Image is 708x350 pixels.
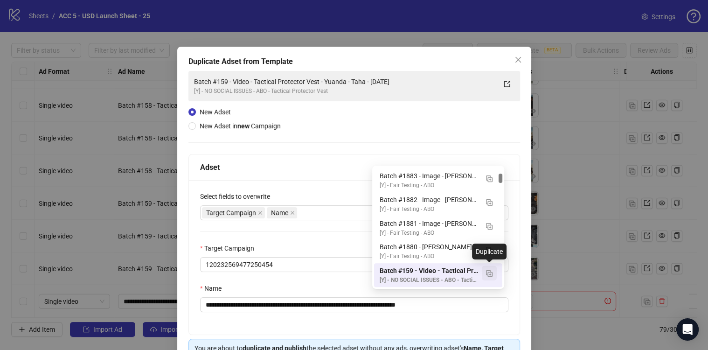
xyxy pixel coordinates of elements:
label: Select fields to overwrite [200,191,276,202]
button: Duplicate [482,218,497,233]
span: Target Campaign [202,207,265,218]
span: close [290,210,295,215]
span: Name [267,207,297,218]
button: Duplicate [482,195,497,210]
span: close [514,56,522,63]
span: New Adset [200,108,231,116]
div: Duplicate Adset from Template [188,56,520,67]
div: [Y] - Fair Testing - ABO [380,205,478,214]
div: Batch #159 - Video - Tactical Protector Vest - Yuanda - Taha - [DATE] [380,266,478,276]
button: Close [511,52,526,67]
img: Duplicate [486,199,493,206]
div: Batch #1883 - Image - Charlie Kirk T Shirts - Yuanda - Sep 11 [374,168,502,192]
div: Batch #159 - Video - Tactical Protector Vest - Yuanda - Taha - September 8 [374,263,502,287]
div: Adset [200,161,508,173]
div: Batch #1882 - Image - Charlie Kirk T Shirts - Yuanda - Sep 11 [374,192,502,216]
button: Duplicate [482,266,497,280]
div: [Y] - Fair Testing - ABO [380,181,478,190]
button: Duplicate [482,242,497,257]
div: Batch #1883 - Image - [PERSON_NAME] T Shirts - Yuanda - [DATE] [380,171,478,181]
button: Duplicate [482,171,497,186]
span: Target Campaign [206,208,256,218]
span: 120232569477250454 [206,258,503,272]
img: Duplicate [486,223,493,230]
span: export [504,81,510,87]
div: Batch #159 - Video - Tactical Protector Vest - Yuanda - Taha - [DATE] [194,77,496,87]
strong: new [237,122,250,130]
div: Batch #1881 - Image - Charlie Kirk Shirt New Style - Yuanda - Sep 11 [374,216,502,240]
div: [Y] - NO SOCIAL ISSUES - ABO - Tactical Protector Vest [380,276,478,285]
div: Batch #1880 - Charlie kirk shirt 1 - image [374,239,502,263]
span: Name [271,208,288,218]
div: [Y] - Fair Testing - ABO [380,229,478,238]
span: New Adset in Campaign [200,122,281,130]
label: Name [200,283,228,294]
div: Open Intercom Messenger [676,318,699,341]
span: close [258,210,263,215]
label: Target Campaign [200,243,260,253]
div: [Y] - NO SOCIAL ISSUES - ABO - Tactical Protector Vest [194,87,496,96]
div: Batch #1880 - [PERSON_NAME] shirt 1 - image [380,242,478,252]
div: [Y] - Fair Testing - ABO [380,252,478,261]
div: Batch #1881 - Image - [PERSON_NAME] Shirt New Style - [PERSON_NAME] - [DATE] [380,218,478,229]
img: Duplicate [486,270,493,277]
img: Duplicate [486,175,493,182]
input: Name [200,297,508,312]
div: Duplicate [472,244,507,259]
div: Batch #1882 - Image - [PERSON_NAME] T Shirts - Yuanda - [DATE] [380,195,478,205]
